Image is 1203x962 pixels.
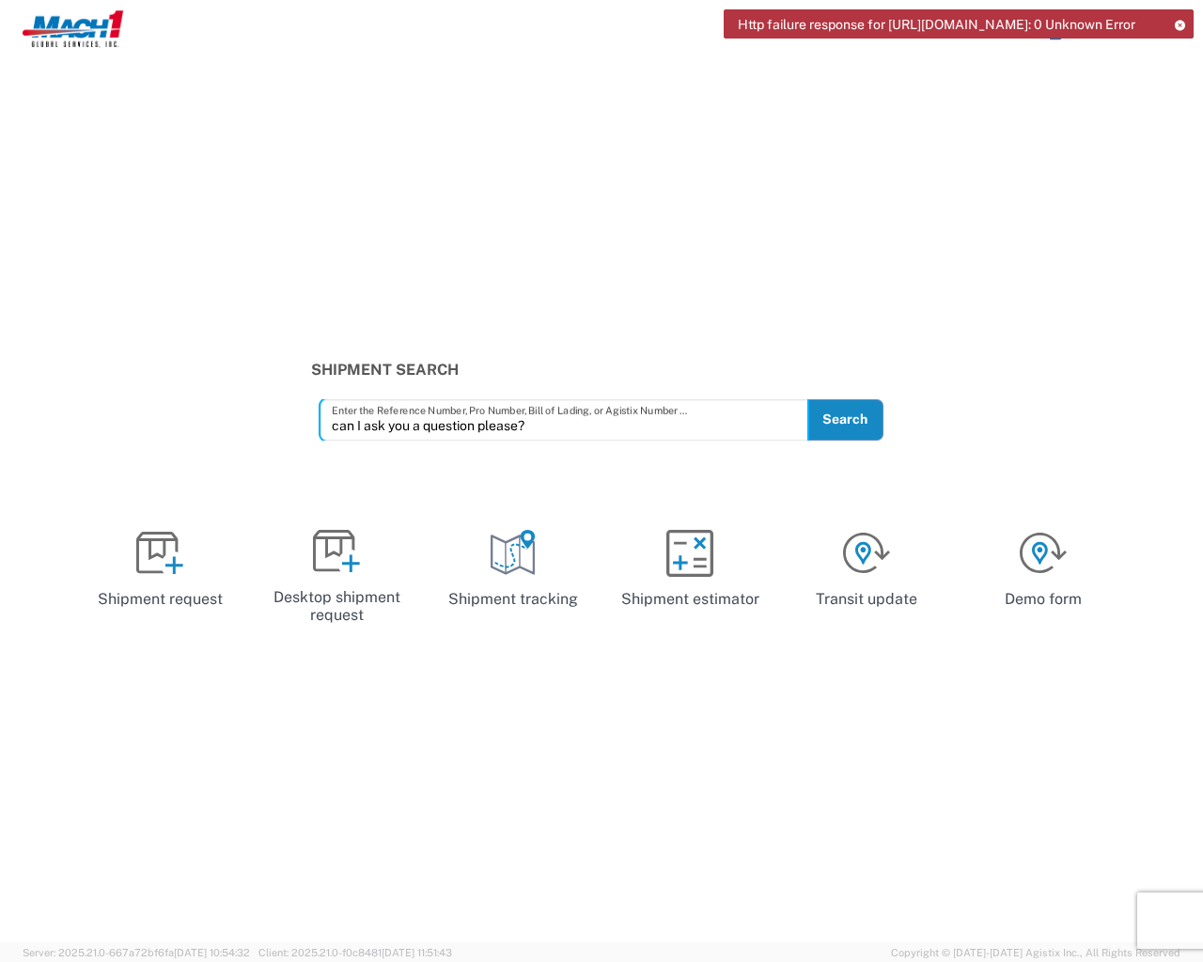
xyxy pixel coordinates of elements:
[79,513,241,626] a: Shipment request
[609,513,771,626] a: Shipment estimator
[256,513,417,640] a: Desktop shipment request
[738,16,1135,33] span: Http failure response for [URL][DOMAIN_NAME]: 0 Unknown Error
[174,947,250,958] span: [DATE] 10:54:32
[258,947,452,958] span: Client: 2025.21.0-f0c8481
[891,944,1180,961] span: Copyright © [DATE]-[DATE] Agistix Inc., All Rights Reserved
[382,947,452,958] span: [DATE] 11:51:43
[786,513,947,626] a: Transit update
[962,513,1124,626] a: Demo form
[23,947,250,958] span: Server: 2025.21.0-667a72bf6fa
[432,513,594,626] a: Shipment tracking
[23,10,124,48] img: abc
[807,399,883,441] button: Search
[311,361,893,379] h3: Shipment Search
